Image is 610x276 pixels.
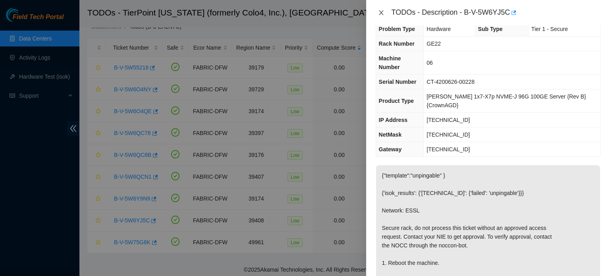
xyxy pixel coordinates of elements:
[427,60,433,66] span: 06
[427,117,470,123] span: [TECHNICAL_ID]
[478,26,503,32] span: Sub Type
[427,41,441,47] span: GE22
[427,93,586,108] span: [PERSON_NAME] 1x7-X7p NVME-J 96G 100GE Server {Rev B}{CrownAGD}
[427,146,470,152] span: [TECHNICAL_ID]
[427,131,470,138] span: [TECHNICAL_ID]
[427,79,475,85] span: CT-4200626-00228
[427,26,451,32] span: Hardware
[379,117,407,123] span: IP Address
[379,146,402,152] span: Gateway
[392,6,600,19] div: TODOs - Description - B-V-5W6YJ5C
[379,55,401,70] span: Machine Number
[379,79,417,85] span: Serial Number
[378,10,384,16] span: close
[376,9,387,17] button: Close
[379,98,414,104] span: Product Type
[531,26,568,32] span: Tier 1 - Secure
[379,26,415,32] span: Problem Type
[379,41,415,47] span: Rack Number
[379,131,402,138] span: NetMask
